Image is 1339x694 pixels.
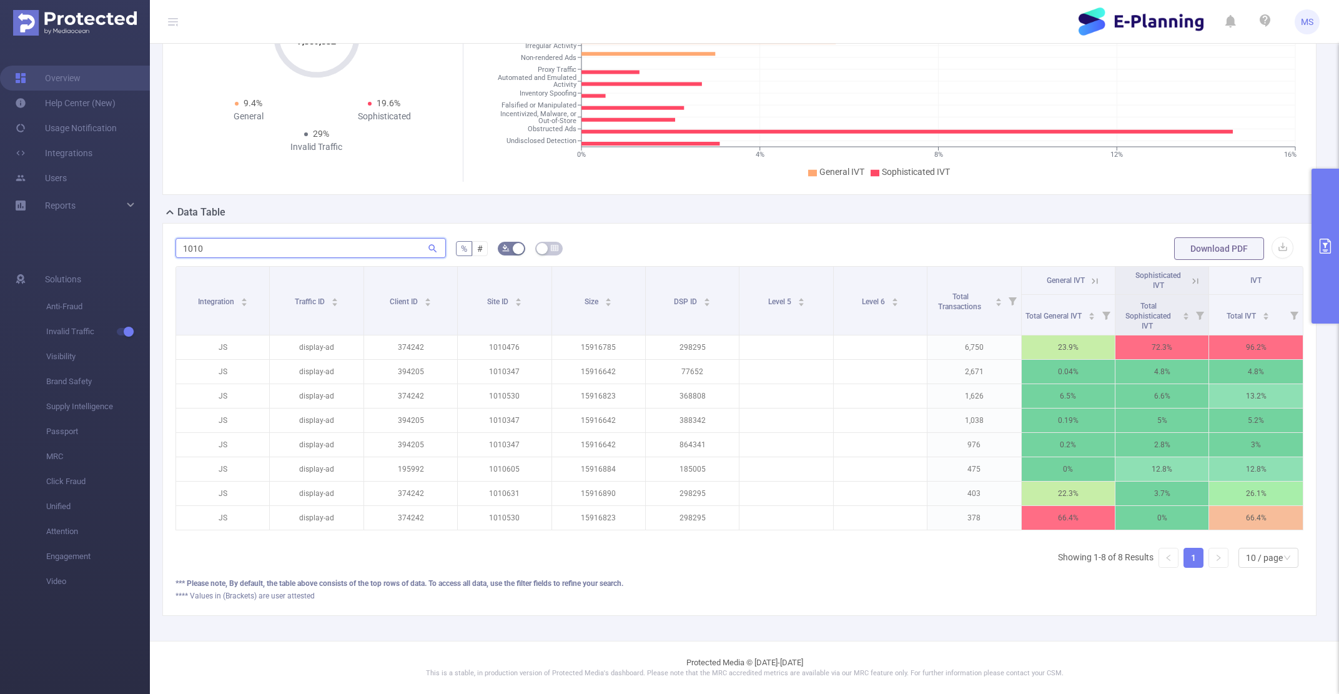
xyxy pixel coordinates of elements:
[458,433,551,457] p: 1010347
[520,89,576,97] tspan: Inventory Spoofing
[768,297,793,306] span: Level 5
[1025,312,1084,320] span: Total General IVT
[270,384,363,408] p: display-ad
[1058,548,1154,568] li: Showing 1-8 of 8 Results
[331,296,338,304] div: Sort
[927,360,1020,384] p: 2,671
[1209,360,1303,384] p: 4.8%
[364,409,457,432] p: 394205
[755,151,764,159] tspan: 4%
[1110,151,1123,159] tspan: 12%
[1183,548,1203,568] li: 1
[515,296,521,300] i: icon: caret-up
[1250,276,1262,285] span: IVT
[553,81,577,89] tspan: Activity
[45,201,76,211] span: Reports
[1022,409,1115,432] p: 0.19%
[1165,554,1172,562] i: icon: left
[46,469,150,494] span: Click Fraud
[927,335,1020,359] p: 6,750
[1183,315,1190,319] i: icon: caret-down
[498,74,576,82] tspan: Automated and Emulated
[390,297,420,306] span: Client ID
[1263,315,1270,319] i: icon: caret-down
[176,433,269,457] p: JS
[552,506,645,530] p: 15916823
[270,360,363,384] p: display-ad
[1088,310,1095,314] i: icon: caret-up
[552,409,645,432] p: 15916642
[927,384,1020,408] p: 1,626
[551,244,558,252] i: icon: table
[46,319,150,344] span: Invalid Traffic
[1246,548,1283,567] div: 10 / page
[181,668,1308,679] p: This is a stable, in production version of Protected Media's dashboard. Please note that the MRC ...
[150,641,1339,694] footer: Protected Media © [DATE]-[DATE]
[646,335,739,359] p: 298295
[506,137,576,146] tspan: Undisclosed Detection
[552,360,645,384] p: 15916642
[1262,310,1270,318] div: Sort
[1301,9,1313,34] span: MS
[1215,554,1222,562] i: icon: right
[176,457,269,481] p: JS
[515,301,521,305] i: icon: caret-down
[458,384,551,408] p: 1010530
[477,244,483,254] span: #
[46,344,150,369] span: Visibility
[1022,360,1115,384] p: 0.04%
[1115,457,1208,481] p: 12.8%
[176,384,269,408] p: JS
[364,384,457,408] p: 374242
[1209,433,1303,457] p: 3%
[240,301,247,305] i: icon: caret-down
[882,167,950,177] span: Sophisticated IVT
[1004,267,1021,335] i: Filter menu
[46,494,150,519] span: Unified
[528,126,576,134] tspan: Obstructed Ads
[891,296,898,300] i: icon: caret-up
[891,301,898,305] i: icon: caret-down
[332,296,338,300] i: icon: caret-up
[424,296,432,304] div: Sort
[270,506,363,530] p: display-ad
[1115,360,1208,384] p: 4.8%
[175,590,1303,602] div: **** Values in (Brackets) are user attested
[938,292,983,311] span: Total Transactions
[176,506,269,530] p: JS
[552,482,645,505] p: 15916890
[995,296,1002,300] i: icon: caret-up
[538,66,576,74] tspan: Proxy Traffic
[1174,237,1264,260] button: Download PDF
[180,110,317,123] div: General
[46,569,150,594] span: Video
[798,296,805,304] div: Sort
[521,54,576,62] tspan: Non-rendered Ads
[240,296,248,304] div: Sort
[934,151,942,159] tspan: 8%
[240,296,247,300] i: icon: caret-up
[175,238,446,258] input: Search...
[704,296,711,300] i: icon: caret-up
[538,117,576,125] tspan: Out-of-Store
[1022,457,1115,481] p: 0%
[1182,310,1190,318] div: Sort
[424,301,431,305] i: icon: caret-down
[995,296,1002,304] div: Sort
[819,167,864,177] span: General IVT
[317,110,453,123] div: Sophisticated
[1115,409,1208,432] p: 5%
[798,296,804,300] i: icon: caret-up
[487,297,510,306] span: Site ID
[313,129,329,139] span: 29%
[1022,433,1115,457] p: 0.2%
[15,116,117,141] a: Usage Notification
[1088,310,1095,318] div: Sort
[15,141,92,166] a: Integrations
[798,301,804,305] i: icon: caret-down
[46,544,150,569] span: Engagement
[15,91,116,116] a: Help Center (New)
[1135,271,1181,290] span: Sophisticated IVT
[176,335,269,359] p: JS
[377,98,400,108] span: 19.6%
